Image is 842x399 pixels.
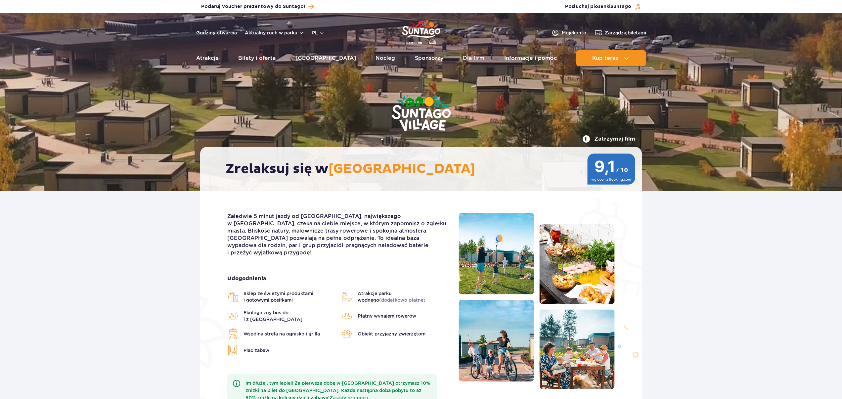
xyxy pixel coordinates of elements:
a: Dla firm [463,50,484,66]
a: Sponsorzy [415,50,443,66]
span: Suntago [610,4,631,9]
span: Plac zabaw [244,347,269,354]
button: Zatrzymaj film [582,135,635,143]
img: 9,1/10 wg ocen z Booking.com [587,154,635,185]
span: (dodatkowo płatne) [379,297,425,303]
span: Zarządzaj biletami [605,29,646,36]
a: Nocleg [376,50,395,66]
span: Sklep ze świeżymi produktami i gotowymi posiłkami [244,290,335,303]
a: Zarządzajbiletami [594,29,646,37]
img: Suntago Village [365,69,477,158]
span: Moje konto [562,29,586,36]
span: Wspólna strefa na ognisko i grilla [244,331,320,337]
span: Kup teraz [592,55,618,61]
button: Posłuchaj piosenkiSuntago [565,3,641,10]
span: Ekologiczny bus do i z [GEOGRAPHIC_DATA] [244,309,335,323]
strong: Udogodnienia [227,275,449,282]
a: Mojekonto [551,29,586,37]
a: Bilety i oferta [238,50,276,66]
a: Podaruj Voucher prezentowy do Suntago! [201,2,314,11]
button: pl [312,29,325,36]
span: Atrakcje parku wodnego [358,290,449,303]
button: Kup teraz [576,50,646,66]
a: Atrakcje [196,50,219,66]
button: Aktualny ruch w parku [245,30,304,35]
h2: Zrelaksuj się w [226,161,623,177]
a: Park of Poland [402,17,440,47]
span: Podaruj Voucher prezentowy do Suntago! [201,3,305,10]
p: Zaledwie 5 minut jazdy od [GEOGRAPHIC_DATA], największego w [GEOGRAPHIC_DATA], czeka na ciebie mi... [227,213,449,256]
span: Płatny wynajem rowerów [358,313,416,319]
a: Informacje i pomoc [504,50,557,66]
span: Obiekt przyjazny zwierzętom [358,331,425,337]
a: [GEOGRAPHIC_DATA] [295,50,356,66]
span: Posłuchaj piosenki [565,3,631,10]
a: Godziny otwarcia [196,29,237,36]
span: [GEOGRAPHIC_DATA] [329,161,475,177]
